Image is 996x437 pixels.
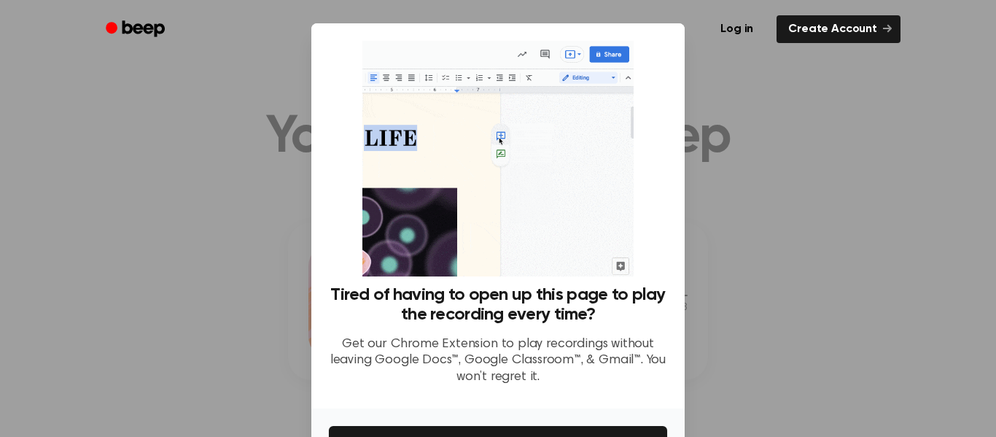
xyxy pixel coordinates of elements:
p: Get our Chrome Extension to play recordings without leaving Google Docs™, Google Classroom™, & Gm... [329,336,667,386]
img: Beep extension in action [362,41,633,276]
a: Create Account [777,15,900,43]
a: Beep [96,15,178,44]
h3: Tired of having to open up this page to play the recording every time? [329,285,667,325]
a: Log in [706,12,768,46]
